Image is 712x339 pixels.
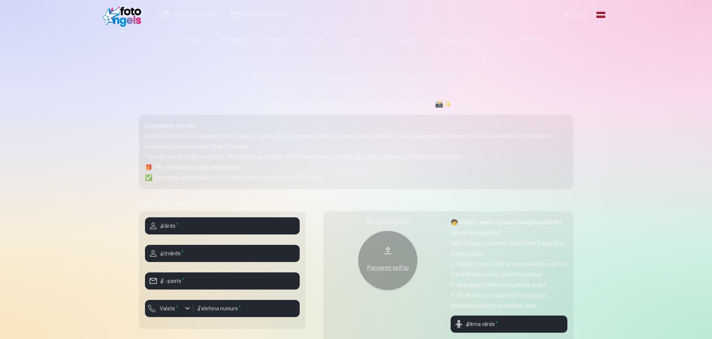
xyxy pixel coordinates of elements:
p: Tas būs daudz ērtāk un drošāk. Mēs stingri ievērojam GDPR noteikumus, un tikai jums būs piekļuve ... [145,152,567,162]
p: ✔ Nosūtīt jums SMS ar personalizētu saiti uz fotogrāfijām uzreiz pēc fotosesijas [451,259,567,280]
h5: Neatliekiet — lai jūsu bērns noteikti nonāktu kadrā! 📸✨ [139,100,573,110]
h5: Informācija par bērnu [323,198,573,208]
a: Komplekti [211,30,257,51]
label: Valsts [157,305,181,312]
h5: Informācija par vecāku [139,198,306,208]
img: /fa1 [103,3,145,27]
a: Foto izdrukas [154,30,211,51]
a: Atslēgu piekariņi [432,30,494,51]
p: ✅ Personīgu aizsargātu saiti uz visām bērna fotogrāfijām SMS veidā [145,173,567,183]
a: Foto kalendāri [373,30,432,51]
strong: 🧒 Kāpēc nepieciešams augšupielādēt bērna fotogrāfiju? [451,219,561,236]
h1: Reģistrācija fotosesijai — Vaiņodes vidusskola [139,68,573,82]
strong: Cienījamie vecāki! [145,122,196,129]
a: Suvenīri [334,30,373,51]
div: Pievienot selfiju [365,263,410,272]
button: Pievienot selfiju [358,231,418,290]
p: ✔ Ātrāk atrast un sašķirot fotogrāfijas, tādējādi paātrinot apstrādes laiku [451,290,567,311]
p: Ikviens vecāks vēlas saglabāt pēc iespējas vairāk gaišu un sirsnīgu mirkļu no sava bērna bērnības... [145,131,567,152]
div: Bērna fotogrāfija [329,217,446,226]
a: Magnēti [257,30,297,51]
a: Krūzes [297,30,334,51]
p: ✔ Nepajaukt bērnu fotogrāfijas grupā [451,280,567,290]
strong: 🎁 Pēc fotosesijas jūs saņemsiet: [145,164,241,171]
button: Valsts* [145,300,193,317]
p: Mēs lūdzam pievienot jūsu bērna fotogrāfiju, jo tas palīdz: [451,238,567,259]
a: All products [494,30,558,51]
